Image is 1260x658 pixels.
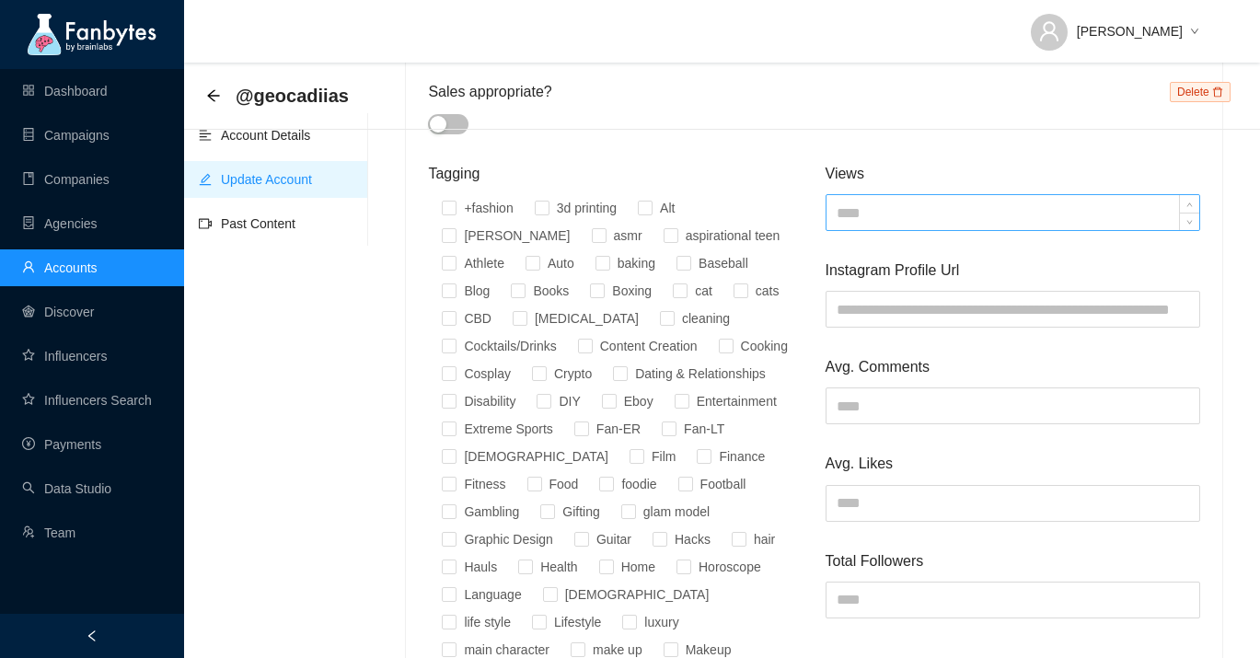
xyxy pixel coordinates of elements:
[675,305,737,332] span: cleaning
[826,549,1200,572] span: Total Followers
[86,629,98,642] span: left
[610,249,663,277] span: baking
[826,162,1200,185] span: Views
[826,259,1200,282] span: Instagram Profile Url
[22,305,94,319] a: radar-chartDiscover
[746,525,782,553] span: hair
[22,260,98,275] a: userAccounts
[22,481,111,496] a: searchData Studio
[547,360,599,387] span: Crypto
[457,249,512,277] span: Athlete
[457,387,523,415] span: Disability
[593,332,705,360] span: Content Creation
[558,581,717,608] span: [DEMOGRAPHIC_DATA]
[589,415,648,443] span: Fan-ER
[526,277,576,305] span: Books
[22,437,101,452] a: pay-circlePayments
[199,172,312,187] a: editUpdate Account
[22,349,107,364] a: starInfluencers
[22,216,98,231] a: containerAgencies
[678,222,788,249] span: aspirational teen
[457,470,513,498] span: Fitness
[457,332,563,360] span: Cocktails/Drinks
[711,443,772,470] span: Finance
[206,88,221,104] div: Back
[688,277,720,305] span: cat
[457,194,520,222] span: +fashion
[617,387,661,415] span: Eboy
[199,216,295,231] a: video-cameraPast Content
[1179,213,1199,230] span: Decrease Value
[457,608,518,636] span: life style
[22,128,110,143] a: databaseCampaigns
[542,470,586,498] span: Food
[826,355,1200,378] span: Avg. Comments
[236,81,349,110] span: @geocadiias
[693,470,754,498] span: Football
[1190,27,1199,38] span: down
[457,415,560,443] span: Extreme Sports
[676,415,732,443] span: Fan-LT
[1038,20,1060,42] span: user
[428,162,803,185] span: Tagging
[1170,82,1231,102] span: Delete
[457,222,577,249] span: [PERSON_NAME]
[547,608,608,636] span: Lifestyle
[527,305,646,332] span: [MEDICAL_DATA]
[1212,87,1223,98] span: delete
[199,128,310,143] a: align-leftAccount Details
[457,498,526,525] span: Gambling
[636,498,717,525] span: glam model
[607,222,650,249] span: asmr
[689,387,784,415] span: Entertainment
[653,194,682,222] span: Alt
[1185,200,1196,211] span: up
[551,387,587,415] span: DIY
[691,249,756,277] span: Baseball
[457,443,616,470] span: [DEMOGRAPHIC_DATA]
[1185,216,1196,227] span: down
[1077,21,1183,41] span: [PERSON_NAME]
[22,84,108,98] a: appstoreDashboard
[1016,9,1214,39] button: [PERSON_NAME]down
[457,305,499,332] span: CBD
[637,608,686,636] span: luxury
[457,581,528,608] span: Language
[22,393,152,408] a: starInfluencers Search
[533,553,584,581] span: Health
[457,360,518,387] span: Cosplay
[748,277,787,305] span: cats
[734,332,795,360] span: Cooking
[614,553,663,581] span: Home
[826,452,1200,475] span: Avg. Likes
[22,525,75,540] a: usergroup-addTeam
[540,249,582,277] span: Auto
[457,277,497,305] span: Blog
[457,525,561,553] span: Graphic Design
[22,172,110,187] a: bookCompanies
[457,553,504,581] span: Hauls
[667,525,718,553] span: Hacks
[644,443,683,470] span: Film
[589,525,639,553] span: Guitar
[1179,195,1199,213] span: Increase Value
[605,277,659,305] span: Boxing
[691,553,769,581] span: Horoscope
[549,194,624,222] span: 3d printing
[628,360,773,387] span: Dating & Relationships
[555,498,607,525] span: Gifting
[614,470,664,498] span: foodie
[206,88,221,103] span: arrow-left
